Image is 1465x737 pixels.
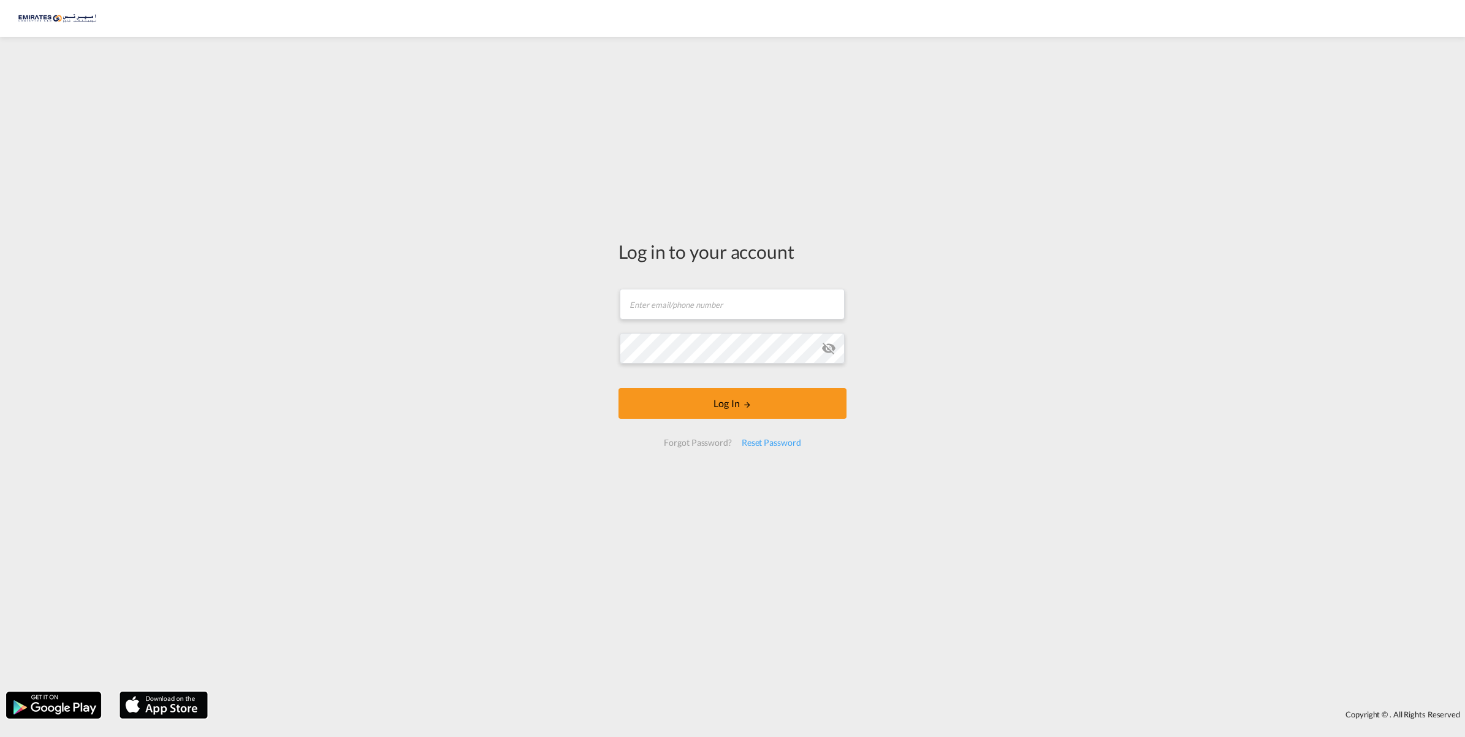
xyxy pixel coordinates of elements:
div: Copyright © . All Rights Reserved [214,704,1465,725]
img: google.png [5,690,102,720]
div: Log in to your account [618,239,847,264]
div: Reset Password [737,432,806,454]
img: c67187802a5a11ec94275b5db69a26e6.png [18,5,101,32]
button: LOGIN [618,388,847,419]
div: Forgot Password? [659,432,736,454]
img: apple.png [118,690,209,720]
md-icon: icon-eye-off [821,341,836,356]
input: Enter email/phone number [620,289,845,319]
